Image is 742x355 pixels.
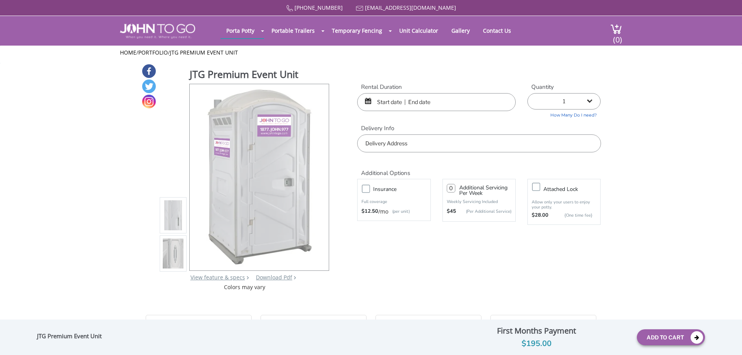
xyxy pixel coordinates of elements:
strong: $28.00 [532,212,548,219]
a: View feature & specs [190,274,245,281]
h3: Additional Servicing Per Week [459,185,511,196]
h1: JTG Premium Event Unit [190,67,330,83]
a: JTG Premium Event Unit [170,49,238,56]
a: [EMAIL_ADDRESS][DOMAIN_NAME] [365,4,456,11]
a: How Many Do I need? [527,110,601,118]
img: JOHN to go [120,24,195,39]
img: Product [163,162,184,345]
a: Home [120,49,136,56]
p: (per unit) [388,208,410,215]
h3: Attached lock [543,184,604,194]
a: Temporary Fencing [326,23,388,38]
img: Product [200,84,318,268]
a: Facebook [142,64,156,78]
a: Instagram [142,95,156,108]
span: (0) [613,28,622,45]
input: Start date | End date [357,93,516,111]
div: JTG Premium Event Unit [37,332,106,343]
div: /mo [361,208,426,215]
strong: $12.50 [361,208,378,215]
a: Porta Potty [220,23,260,38]
img: Product [163,124,184,307]
img: cart a [610,24,622,34]
img: right arrow icon [247,276,249,279]
a: Twitter [142,79,156,93]
img: Call [286,5,293,12]
div: First Months Payment [442,324,631,337]
strong: $45 [447,208,456,215]
label: Delivery Info [357,124,601,132]
a: Download Pdf [256,274,292,281]
a: Unit Calculator [393,23,444,38]
p: (Per Additional Service) [456,208,511,214]
p: {One time fee} [552,212,592,219]
a: [PHONE_NUMBER] [294,4,343,11]
h3: Insurance [373,184,434,194]
a: Portfolio [138,49,168,56]
input: Delivery Address [357,134,601,152]
a: Contact Us [477,23,517,38]
p: Weekly Servicing Included [447,199,511,205]
div: Colors may vary [160,283,330,291]
label: Rental Duration [357,83,516,91]
div: $195.00 [442,337,631,350]
p: Allow only your users to enjoy your potty. [532,200,596,210]
button: Add To Cart [637,329,705,345]
a: Portable Trailers [266,23,321,38]
ul: / / [120,49,622,57]
img: Mail [356,6,363,11]
label: Quantity [527,83,601,91]
input: 0 [447,184,455,193]
a: Gallery [446,23,476,38]
p: Full coverage [361,198,426,206]
h2: Additional Options [357,160,601,177]
img: chevron.png [294,276,296,279]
